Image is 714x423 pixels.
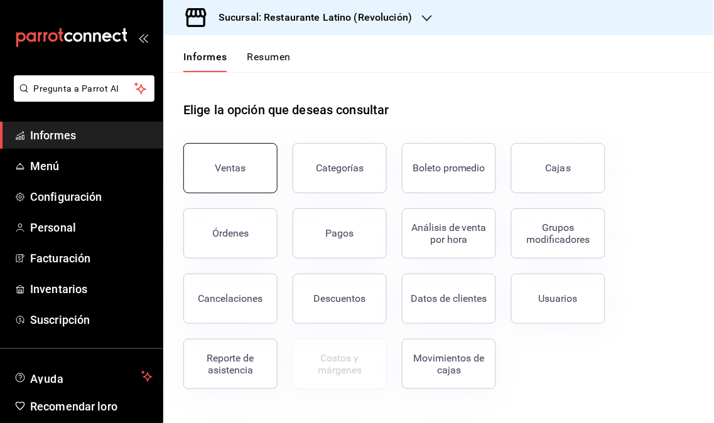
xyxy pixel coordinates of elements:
[30,282,87,296] font: Inventarios
[511,208,605,259] button: Grupos modificadores
[247,51,291,63] font: Resumen
[293,143,387,193] button: Categorías
[183,102,389,117] font: Elige la opción que deseas consultar
[326,227,354,239] font: Pagos
[293,274,387,324] button: Descuentos
[539,292,578,304] font: Usuarios
[183,339,278,389] button: Reporte de asistencia
[219,11,412,23] font: Sucursal: Restaurante Latino (Revolución)
[30,221,76,234] font: Personal
[34,83,119,94] font: Pregunta a Parrot AI
[183,143,278,193] button: Ventas
[511,143,605,193] a: Cajas
[198,292,263,304] font: Cancelaciones
[411,292,487,304] font: Datos de clientes
[30,159,60,173] font: Menú
[414,352,485,376] font: Movimientos de cajas
[183,208,278,259] button: Órdenes
[215,162,246,174] font: Ventas
[527,222,590,245] font: Grupos modificadores
[9,91,154,104] a: Pregunta a Parrot AI
[30,400,117,413] font: Recomendar loro
[183,274,278,324] button: Cancelaciones
[138,33,148,43] button: abrir_cajón_menú
[212,227,249,239] font: Órdenes
[402,339,496,389] button: Movimientos de cajas
[413,162,485,174] font: Boleto promedio
[30,190,102,203] font: Configuración
[30,252,90,265] font: Facturación
[207,352,254,376] font: Reporte de asistencia
[318,352,362,376] font: Costos y márgenes
[511,274,605,324] button: Usuarios
[293,208,387,259] button: Pagos
[411,222,487,245] font: Análisis de venta por hora
[314,292,366,304] font: Descuentos
[183,50,291,72] div: pestañas de navegación
[402,143,496,193] button: Boleto promedio
[402,274,496,324] button: Datos de clientes
[546,162,571,174] font: Cajas
[316,162,364,174] font: Categorías
[30,313,90,326] font: Suscripción
[14,75,154,102] button: Pregunta a Parrot AI
[183,51,227,63] font: Informes
[402,208,496,259] button: Análisis de venta por hora
[30,372,64,385] font: Ayuda
[30,129,76,142] font: Informes
[293,339,387,389] button: Contrata inventarios para ver este informe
